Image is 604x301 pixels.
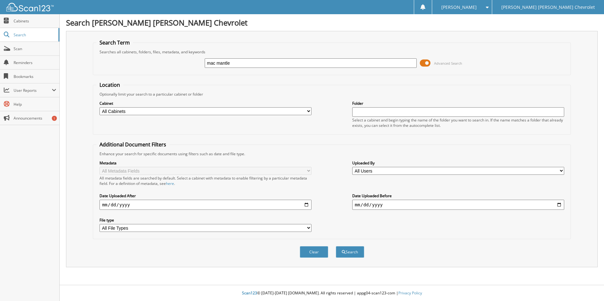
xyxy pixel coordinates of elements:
[501,5,595,9] span: [PERSON_NAME] [PERSON_NAME] Chevrolet
[434,61,462,66] span: Advanced Search
[60,286,604,301] div: © [DATE]-[DATE] [DOMAIN_NAME]. All rights reserved | appg04-scan123-com |
[441,5,477,9] span: [PERSON_NAME]
[352,200,564,210] input: end
[96,141,169,148] legend: Additional Document Filters
[52,116,57,121] div: 1
[336,246,364,258] button: Search
[14,88,52,93] span: User Reports
[100,160,311,166] label: Metadata
[100,101,311,106] label: Cabinet
[100,217,311,223] label: File type
[100,175,311,186] div: All metadata fields are searched by default. Select a cabinet with metadata to enable filtering b...
[96,49,567,55] div: Searches all cabinets, folders, files, metadata, and keywords
[300,246,328,258] button: Clear
[14,60,56,65] span: Reminders
[100,200,311,210] input: start
[14,74,56,79] span: Bookmarks
[242,290,257,296] span: Scan123
[14,115,56,121] span: Announcements
[352,101,564,106] label: Folder
[398,290,422,296] a: Privacy Policy
[352,193,564,198] label: Date Uploaded Before
[14,102,56,107] span: Help
[96,151,567,156] div: Enhance your search for specific documents using filters such as date and file type.
[166,181,174,186] a: here
[572,271,604,301] iframe: Chat Widget
[96,81,123,88] legend: Location
[14,18,56,24] span: Cabinets
[14,32,55,38] span: Search
[14,46,56,51] span: Scan
[6,3,54,11] img: scan123-logo-white.svg
[352,117,564,128] div: Select a cabinet and begin typing the name of the folder you want to search in. If the name match...
[96,39,133,46] legend: Search Term
[66,17,598,28] h1: Search [PERSON_NAME] [PERSON_NAME] Chevrolet
[352,160,564,166] label: Uploaded By
[100,193,311,198] label: Date Uploaded After
[96,91,567,97] div: Optionally limit your search to a particular cabinet or folder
